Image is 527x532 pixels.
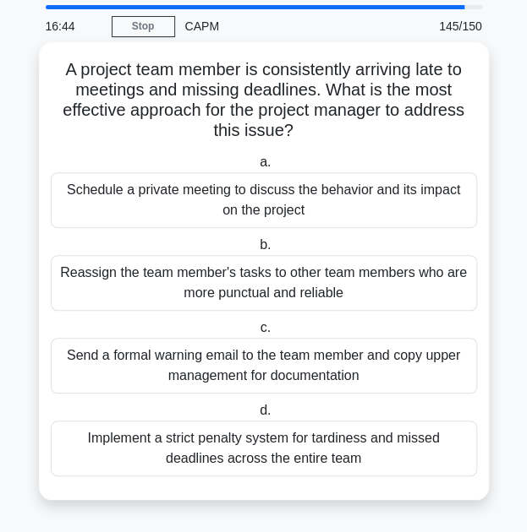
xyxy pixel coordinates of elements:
[261,320,271,334] span: c.
[51,338,477,394] div: Send a formal warning email to the team member and copy upper management for documentation
[112,16,175,37] a: Stop
[260,403,271,417] span: d.
[51,172,477,228] div: Schedule a private meeting to discuss the behavior and its impact on the project
[416,9,492,43] div: 145/150
[175,9,416,43] div: CAPM
[260,155,271,169] span: a.
[51,255,477,311] div: Reassign the team member's tasks to other team members who are more punctual and reliable
[51,421,477,476] div: Implement a strict penalty system for tardiness and missed deadlines across the entire team
[36,9,112,43] div: 16:44
[49,59,479,142] h5: A project team member is consistently arriving late to meetings and missing deadlines. What is th...
[260,237,271,252] span: b.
